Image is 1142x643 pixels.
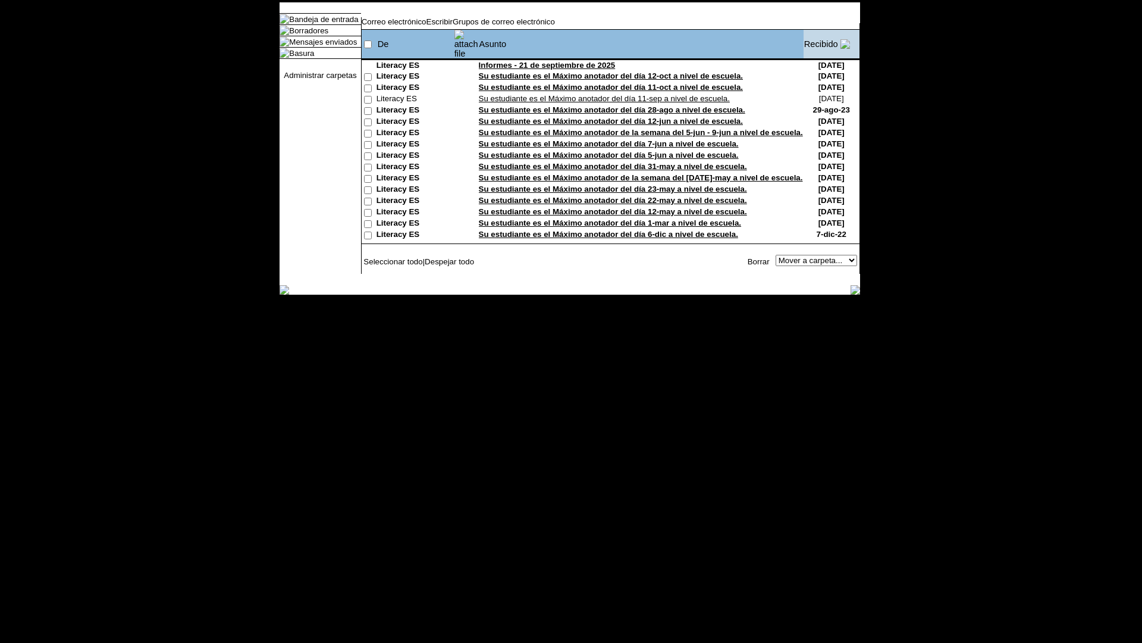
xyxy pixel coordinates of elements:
[479,185,747,193] a: Su estudiante es el Máximo anotador del día 23-may a nivel de escuela.
[479,105,745,114] a: Su estudiante es el Máximo anotador del día 28-ago a nivel de escuela.
[377,105,454,117] td: Literacy ES
[479,117,743,126] a: Su estudiante es el Máximo anotador del día 12-jun a nivel de escuela.
[479,83,743,92] a: Su estudiante es el Máximo anotador del día 11-oct a nivel de escuela.
[818,71,845,80] nobr: [DATE]
[818,83,845,92] nobr: [DATE]
[284,71,356,80] a: Administrar carpetas
[818,151,845,160] nobr: [DATE]
[362,17,426,26] a: Correo electrónico
[377,185,454,196] td: Literacy ES
[851,285,860,295] img: table_footer_right.gif
[280,48,289,58] img: folder_icon.gif
[818,196,845,205] nobr: [DATE]
[840,39,850,49] img: arrow_down.gif
[479,61,616,70] a: Informes - 21 de septiembre de 2025
[804,39,838,49] a: Recibido
[454,30,478,58] img: attach file
[377,71,454,83] td: Literacy ES
[280,26,289,35] img: folder_icon.gif
[378,39,389,49] a: De
[819,94,844,103] nobr: [DATE]
[377,162,454,173] td: Literacy ES
[377,117,454,128] td: Literacy ES
[453,17,555,26] a: Grupos de correo electrónico
[479,173,803,182] a: Su estudiante es el Máximo anotador de la semana del [DATE]-may a nivel de escuela.
[289,49,314,58] a: Basura
[377,219,454,230] td: Literacy ES
[818,117,845,126] nobr: [DATE]
[377,151,454,162] td: Literacy ES
[280,285,289,295] img: table_footer_left.gif
[479,128,803,137] a: Su estudiante es el Máximo anotador de la semana del 5-jun - 9-jun a nivel de escuela.
[818,139,845,148] nobr: [DATE]
[289,38,357,46] a: Mensajes enviados
[479,71,743,80] a: Su estudiante es el Máximo anotador del día 12-oct a nivel de escuela.
[818,219,845,227] nobr: [DATE]
[377,61,454,71] td: Literacy ES
[479,151,739,160] a: Su estudiante es el Máximo anotador del día 5-jun a nivel de escuela.
[377,139,454,151] td: Literacy ES
[425,257,474,266] a: Despejar todo
[289,26,328,35] a: Borradores
[377,128,454,139] td: Literacy ES
[818,173,845,182] nobr: [DATE]
[377,173,454,185] td: Literacy ES
[479,162,747,171] a: Su estudiante es el Máximo anotador del día 31-may a nivel de escuela.
[479,196,747,205] a: Su estudiante es el Máximo anotador del día 22-may a nivel de escuela.
[377,94,454,105] td: Literacy ES
[479,39,507,49] a: Asunto
[377,230,454,241] td: Literacy ES
[479,230,738,239] a: Su estudiante es el Máximo anotador del día 6-dic a nivel de escuela.
[377,83,454,94] td: Literacy ES
[280,37,289,46] img: folder_icon.gif
[813,105,850,114] nobr: 29-ago-23
[479,219,741,227] a: Su estudiante es el Máximo anotador del día 1-mar a nivel de escuela.
[479,139,739,148] a: Su estudiante es el Máximo anotador del día 7-jun a nivel de escuela.
[289,15,358,24] a: Bandeja de entrada
[817,230,846,239] nobr: 7-dic-22
[479,94,730,103] a: Su estudiante es el Máximo anotador del día 11-sep a nivel de escuela.
[426,17,453,26] a: Escribir
[818,61,845,70] nobr: [DATE]
[818,128,845,137] nobr: [DATE]
[818,162,845,171] nobr: [DATE]
[363,257,422,266] a: Seleccionar todo
[280,14,289,24] img: folder_icon_pick.gif
[479,207,747,216] a: Su estudiante es el Máximo anotador del día 12-may a nivel de escuela.
[818,207,845,216] nobr: [DATE]
[377,207,454,219] td: Literacy ES
[748,257,770,266] a: Borrar
[818,185,845,193] nobr: [DATE]
[362,255,507,268] td: |
[377,196,454,207] td: Literacy ES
